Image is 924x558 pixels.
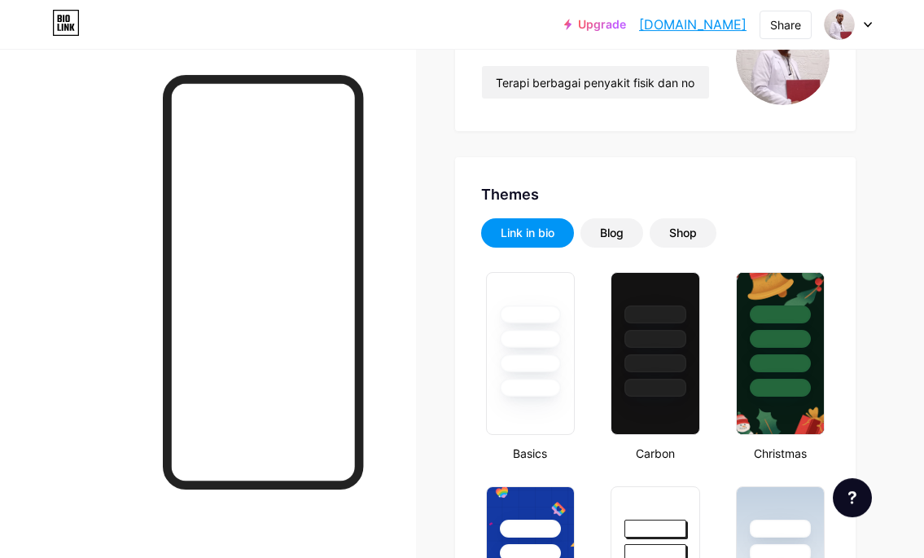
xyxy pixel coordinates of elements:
[481,445,580,462] div: Basics
[736,11,830,105] img: tabib
[501,225,554,241] div: Link in bio
[639,15,747,34] a: [DOMAIN_NAME]
[564,18,626,31] a: Upgrade
[606,445,704,462] div: Carbon
[824,9,855,40] img: tabib
[731,445,830,462] div: Christmas
[669,225,697,241] div: Shop
[482,66,709,99] input: Bio
[481,183,830,205] div: Themes
[770,16,801,33] div: Share
[600,225,624,241] div: Blog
